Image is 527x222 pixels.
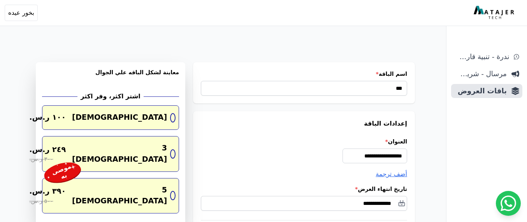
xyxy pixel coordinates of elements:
span: باقات العروض [454,86,507,96]
span: ٣٩٠ ر.س. [29,186,66,197]
span: ندرة - تنبية قارب علي النفاذ [454,51,509,62]
span: 3 [DEMOGRAPHIC_DATA] [72,143,167,165]
label: العنوان [201,138,407,145]
div: موصى به [51,163,75,182]
span: ٣٠٠ ر.س. [29,155,53,164]
label: تاريخ انتهاء العرض [201,185,407,193]
button: بخور عيده [5,5,38,21]
span: [DEMOGRAPHIC_DATA] [72,112,167,123]
span: بخور عيده [8,8,34,17]
h3: إعدادات الباقة [201,119,407,128]
button: أضف ترجمة [376,170,407,179]
label: اسم الباقة [201,70,407,78]
span: أضف ترجمة [376,170,407,178]
span: ٢٤٩ ر.س. [29,144,66,156]
span: ١٠٠ ر.س. [29,112,66,123]
h3: معاينة لشكل الباقه علي الجوال [42,68,179,86]
span: ٥٠٠ ر.س. [29,197,53,206]
h2: اشتر اكثر، وفر اكثر [81,92,140,101]
span: 5 [DEMOGRAPHIC_DATA] [72,185,167,207]
img: MatajerTech Logo [474,6,516,20]
span: مرسال - شريط دعاية [454,68,507,79]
